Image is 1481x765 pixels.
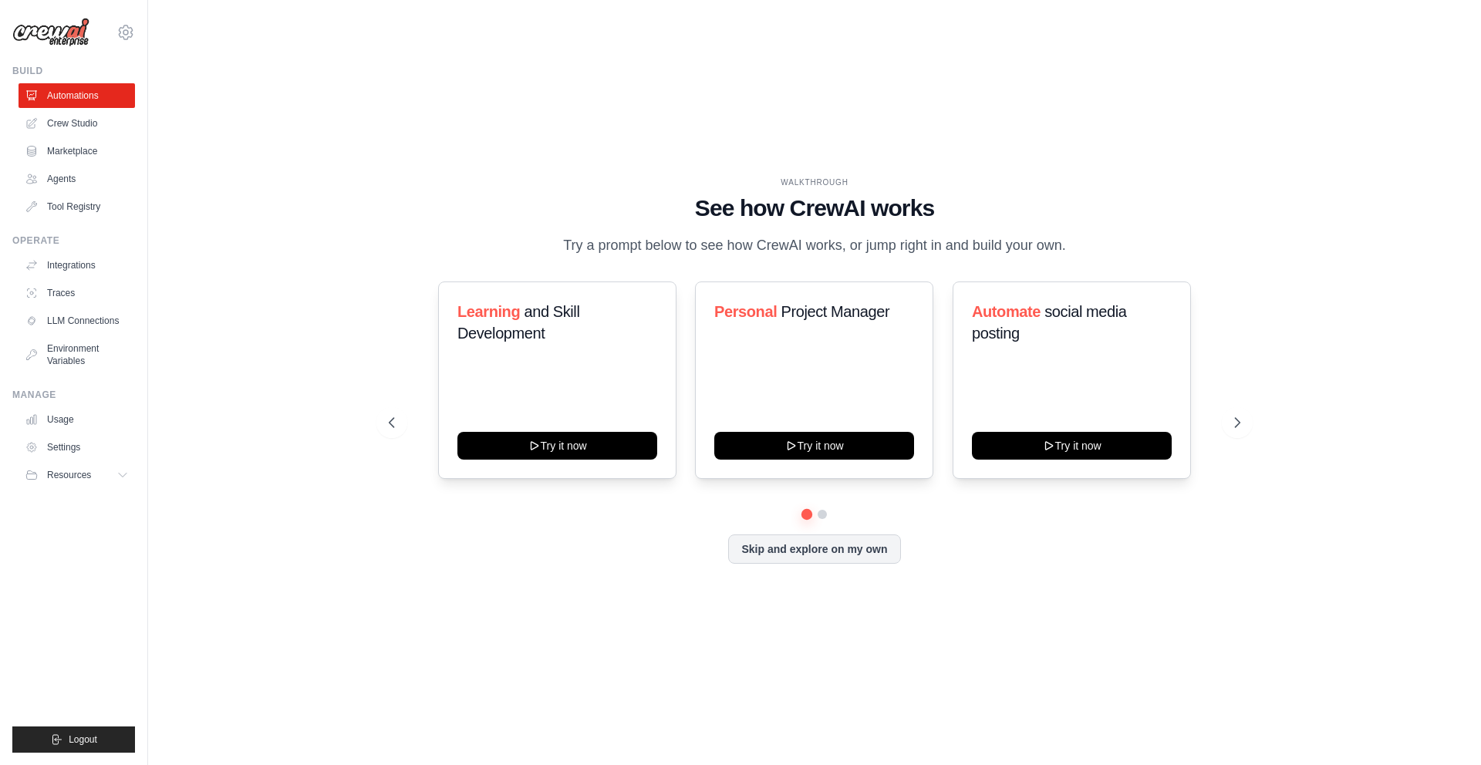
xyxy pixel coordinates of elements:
span: social media posting [972,303,1127,342]
p: Try a prompt below to see how CrewAI works, or jump right in and build your own. [555,234,1074,257]
a: Crew Studio [19,111,135,136]
h1: See how CrewAI works [389,194,1240,222]
button: Try it now [972,432,1172,460]
a: Tool Registry [19,194,135,219]
div: Build [12,65,135,77]
div: Manage [12,389,135,401]
button: Logout [12,726,135,753]
div: WALKTHROUGH [389,177,1240,188]
button: Skip and explore on my own [728,534,900,564]
span: Personal [714,303,777,320]
span: Learning [457,303,520,320]
a: LLM Connections [19,308,135,333]
a: Usage [19,407,135,432]
span: Automate [972,303,1041,320]
button: Resources [19,463,135,487]
a: Environment Variables [19,336,135,373]
a: Marketplace [19,139,135,163]
button: Try it now [714,432,914,460]
span: Project Manager [781,303,890,320]
a: Settings [19,435,135,460]
a: Agents [19,167,135,191]
img: Logo [12,18,89,47]
a: Integrations [19,253,135,278]
span: Logout [69,733,97,746]
a: Traces [19,281,135,305]
button: Try it now [457,432,657,460]
a: Automations [19,83,135,108]
span: Resources [47,469,91,481]
div: Operate [12,234,135,247]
